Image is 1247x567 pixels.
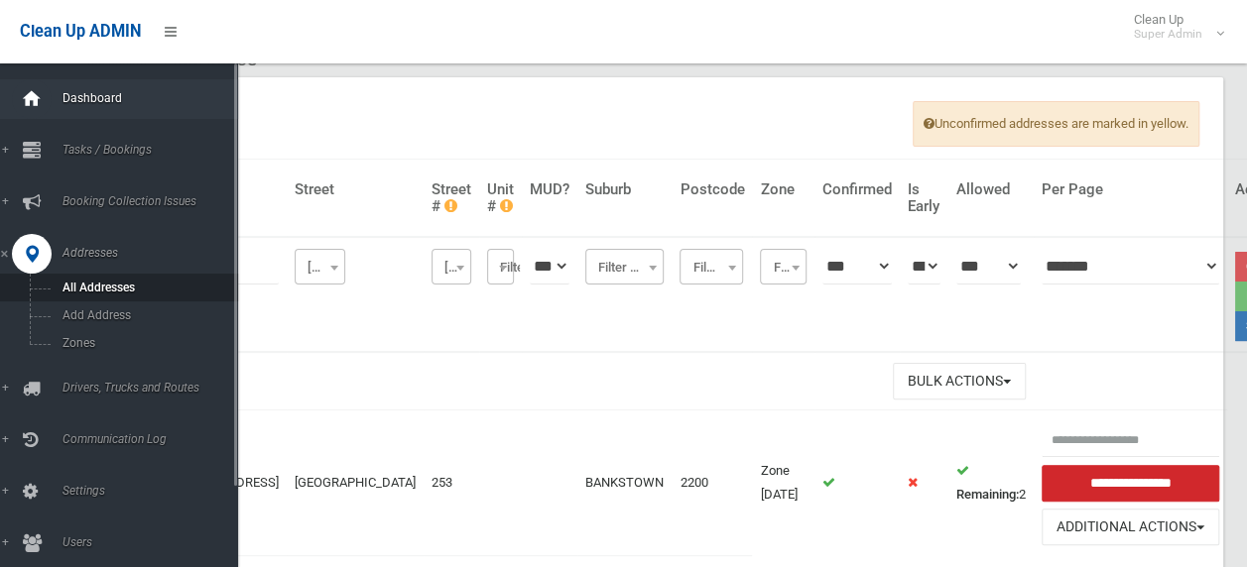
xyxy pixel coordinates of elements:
[1124,12,1222,42] span: Clean Up
[680,181,744,198] h4: Postcode
[893,363,1026,399] button: Bulk Actions
[436,254,466,282] span: Filter Street #
[752,410,813,555] td: Zone [DATE]
[685,254,738,282] span: Filter Postcode
[295,249,345,284] span: Northam Avenue (BANKSTOWN)
[577,410,672,555] td: BANKSTOWN
[57,432,253,446] span: Communication Log
[530,181,569,198] h4: MUD?
[956,181,1026,198] h4: Allowed
[20,22,141,41] span: Clean Up ADMIN
[590,254,659,282] span: Filter Suburb
[487,249,514,284] span: Filter Unit #
[57,484,253,498] span: Settings
[585,181,664,198] h4: Suburb
[432,181,471,214] h4: Street #
[300,254,340,282] span: Northam Avenue (BANKSTOWN)
[57,91,253,105] span: Dashboard
[432,249,471,284] span: Filter Street #
[913,101,1199,147] span: Unconfirmed addresses are marked in yellow.
[765,254,801,282] span: Filter Zone
[585,249,664,284] span: Filter Suburb
[57,281,236,294] span: All Addresses
[948,410,1034,555] td: 2
[287,410,424,555] td: [GEOGRAPHIC_DATA]
[680,249,743,284] span: Filter Postcode
[672,410,752,555] td: 2200
[908,181,940,214] h4: Is Early
[57,143,253,157] span: Tasks / Bookings
[57,308,236,322] span: Add Address
[1134,27,1202,42] small: Super Admin
[1042,181,1219,198] h4: Per Page
[487,181,514,214] h4: Unit #
[760,181,806,198] h4: Zone
[57,246,253,260] span: Addresses
[57,535,253,549] span: Users
[57,194,253,208] span: Booking Collection Issues
[57,336,236,350] span: Zones
[1042,509,1219,545] button: Additional Actions
[760,249,806,284] span: Filter Zone
[822,181,892,198] h4: Confirmed
[295,181,416,198] h4: Street
[57,381,253,395] span: Drivers, Trucks and Routes
[424,410,479,555] td: 253
[956,487,1019,502] strong: Remaining:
